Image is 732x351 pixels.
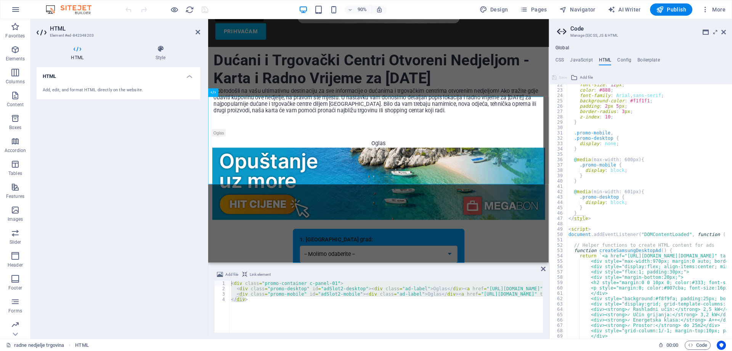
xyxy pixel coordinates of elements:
[216,270,239,279] button: Add file
[345,5,372,14] button: 90%
[241,270,272,279] button: Link element
[550,173,568,178] div: 39
[570,32,711,39] h3: Manage (S)CSS, JS & HTML
[75,341,88,350] span: Click to select. Double-click to edit
[8,262,23,268] p: Header
[599,57,612,66] h4: HTML
[550,259,568,264] div: 55
[559,6,596,13] span: Navigator
[550,178,568,184] div: 40
[580,73,593,82] span: Add file
[185,5,194,14] i: Reload page
[550,120,568,125] div: 29
[225,270,238,279] span: Add file
[550,210,568,216] div: 46
[637,57,660,66] h4: Boilerplate
[550,317,568,323] div: 66
[550,280,568,285] div: 59
[8,308,22,314] p: Forms
[50,25,200,32] h2: HTML
[658,341,679,350] h6: Session time
[550,104,568,109] div: 26
[550,269,568,275] div: 57
[555,57,564,66] h4: CSS
[672,342,673,348] span: :
[550,130,568,136] div: 31
[550,248,568,253] div: 53
[550,200,568,205] div: 44
[550,194,568,200] div: 43
[550,253,568,259] div: 54
[37,67,200,81] h4: HTML
[666,341,678,350] span: 00 00
[550,285,568,291] div: 60
[550,114,568,120] div: 28
[550,157,568,162] div: 36
[717,341,726,350] button: Usercentrics
[550,189,568,194] div: 42
[6,56,25,62] p: Elements
[356,5,368,14] h6: 90%
[550,296,568,301] div: 62
[550,312,568,317] div: 65
[6,341,64,350] a: Click to cancel selection. Double-click to open Pages
[570,73,594,82] button: Add file
[550,328,568,333] div: 68
[8,285,22,291] p: Footer
[215,286,230,291] div: 2
[10,239,21,245] p: Slider
[688,341,707,350] span: Code
[555,45,569,51] h4: Global
[9,125,22,131] p: Boxes
[550,333,568,339] div: 69
[550,141,568,146] div: 33
[550,323,568,328] div: 67
[550,136,568,141] div: 32
[37,45,121,61] h4: HTML
[477,3,511,16] button: Design
[517,3,550,16] button: Pages
[685,341,711,350] button: Code
[550,162,568,168] div: 37
[5,33,25,39] p: Favorites
[550,275,568,280] div: 58
[550,243,568,248] div: 52
[5,147,26,154] p: Accordion
[701,6,726,13] span: More
[550,168,568,173] div: 38
[550,146,568,152] div: 34
[44,5,101,14] img: Editor Logo
[6,79,25,85] p: Columns
[215,281,230,286] div: 1
[570,57,592,66] h4: JavaScript
[550,301,568,307] div: 63
[75,341,88,350] nav: breadcrumb
[605,3,644,16] button: AI Writer
[50,32,185,39] h3: Element #ed-842348203
[656,6,686,13] span: Publish
[170,5,179,14] button: Click here to leave preview mode and continue editing
[7,102,24,108] p: Content
[617,57,631,66] h4: Config
[608,6,641,13] span: AI Writer
[550,184,568,189] div: 41
[550,98,568,104] div: 25
[215,297,230,302] div: 4
[550,226,568,232] div: 49
[550,216,568,221] div: 47
[556,3,599,16] button: Navigator
[477,3,511,16] div: Design (Ctrl+Alt+Y)
[550,221,568,226] div: 48
[480,6,508,13] span: Design
[570,25,726,32] h2: Code
[250,270,271,279] span: Link element
[550,232,568,237] div: 50
[43,87,194,94] div: Add, edit, and format HTML directly on the website.
[550,93,568,98] div: 24
[6,193,24,199] p: Features
[698,3,729,16] button: More
[550,237,568,243] div: 51
[8,216,23,222] p: Images
[550,87,568,93] div: 23
[121,45,200,61] h4: Style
